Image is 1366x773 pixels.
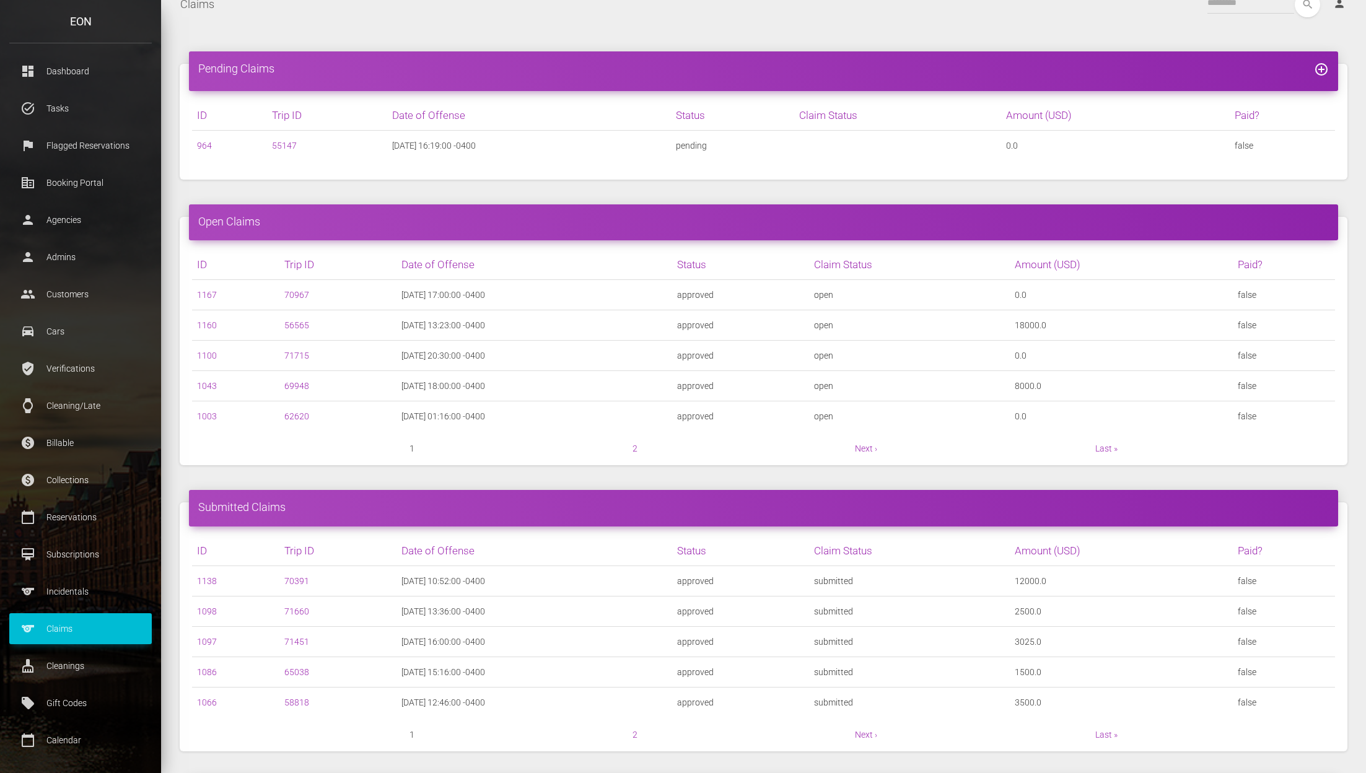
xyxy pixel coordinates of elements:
[1230,100,1335,131] th: Paid?
[855,443,877,453] a: Next ›
[279,536,396,566] th: Trip ID
[272,141,297,151] a: 55147
[396,657,672,687] td: [DATE] 15:16:00 -0400
[284,411,309,421] a: 62620
[197,576,217,586] a: 1138
[19,471,142,489] p: Collections
[19,694,142,712] p: Gift Codes
[1233,687,1335,717] td: false
[855,730,877,740] a: Next ›
[809,657,1010,687] td: submitted
[1095,443,1118,453] a: Last »
[19,62,142,81] p: Dashboard
[1233,657,1335,687] td: false
[809,626,1010,657] td: submitted
[19,545,142,564] p: Subscriptions
[809,687,1010,717] td: submitted
[1010,310,1233,341] td: 18000.0
[192,536,279,566] th: ID
[19,619,142,638] p: Claims
[409,727,414,742] span: 1
[9,242,152,273] a: person Admins
[672,250,809,280] th: Status
[1314,62,1329,77] i: add_circle_outline
[9,390,152,421] a: watch Cleaning/Late
[1010,626,1233,657] td: 3025.0
[1233,250,1335,280] th: Paid?
[19,508,142,526] p: Reservations
[1010,566,1233,596] td: 12000.0
[1010,371,1233,401] td: 8000.0
[809,280,1010,310] td: open
[672,371,809,401] td: approved
[284,576,309,586] a: 70391
[671,131,795,161] td: pending
[396,280,672,310] td: [DATE] 17:00:00 -0400
[284,697,309,707] a: 58818
[396,371,672,401] td: [DATE] 18:00:00 -0400
[9,539,152,570] a: card_membership Subscriptions
[1233,310,1335,341] td: false
[284,606,309,616] a: 71660
[192,727,1335,742] nav: pager
[198,499,1329,515] h4: Submitted Claims
[1233,401,1335,432] td: false
[1233,341,1335,371] td: false
[9,93,152,124] a: task_alt Tasks
[396,341,672,371] td: [DATE] 20:30:00 -0400
[9,56,152,87] a: dashboard Dashboard
[19,657,142,675] p: Cleanings
[284,637,309,647] a: 71451
[387,131,670,161] td: [DATE] 16:19:00 -0400
[9,502,152,533] a: calendar_today Reservations
[19,173,142,192] p: Booking Portal
[9,204,152,235] a: person Agencies
[197,290,217,300] a: 1167
[1010,687,1233,717] td: 3500.0
[284,667,309,677] a: 65038
[1233,371,1335,401] td: false
[197,411,217,421] a: 1003
[9,353,152,384] a: verified_user Verifications
[1233,566,1335,596] td: false
[192,100,267,131] th: ID
[1010,341,1233,371] td: 0.0
[1233,596,1335,626] td: false
[1001,100,1230,131] th: Amount (USD)
[1095,730,1118,740] a: Last »
[1233,626,1335,657] td: false
[1314,62,1329,75] a: add_circle_outline
[809,310,1010,341] td: open
[197,320,217,330] a: 1160
[1230,131,1335,161] td: false
[396,536,672,566] th: Date of Offense
[1010,596,1233,626] td: 2500.0
[1233,280,1335,310] td: false
[396,310,672,341] td: [DATE] 13:23:00 -0400
[809,566,1010,596] td: submitted
[197,667,217,677] a: 1086
[284,351,309,360] a: 71715
[396,401,672,432] td: [DATE] 01:16:00 -0400
[672,310,809,341] td: approved
[672,536,809,566] th: Status
[396,687,672,717] td: [DATE] 12:46:00 -0400
[19,434,142,452] p: Billable
[1010,536,1233,566] th: Amount (USD)
[197,606,217,616] a: 1098
[9,576,152,607] a: sports Incidentals
[1010,657,1233,687] td: 1500.0
[671,100,795,131] th: Status
[9,725,152,756] a: calendar_today Calendar
[19,211,142,229] p: Agencies
[197,141,212,151] a: 964
[198,214,1329,229] h4: Open Claims
[1010,401,1233,432] td: 0.0
[267,100,387,131] th: Trip ID
[19,582,142,601] p: Incidentals
[19,359,142,378] p: Verifications
[279,250,396,280] th: Trip ID
[396,566,672,596] td: [DATE] 10:52:00 -0400
[19,396,142,415] p: Cleaning/Late
[198,61,1329,76] h4: Pending Claims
